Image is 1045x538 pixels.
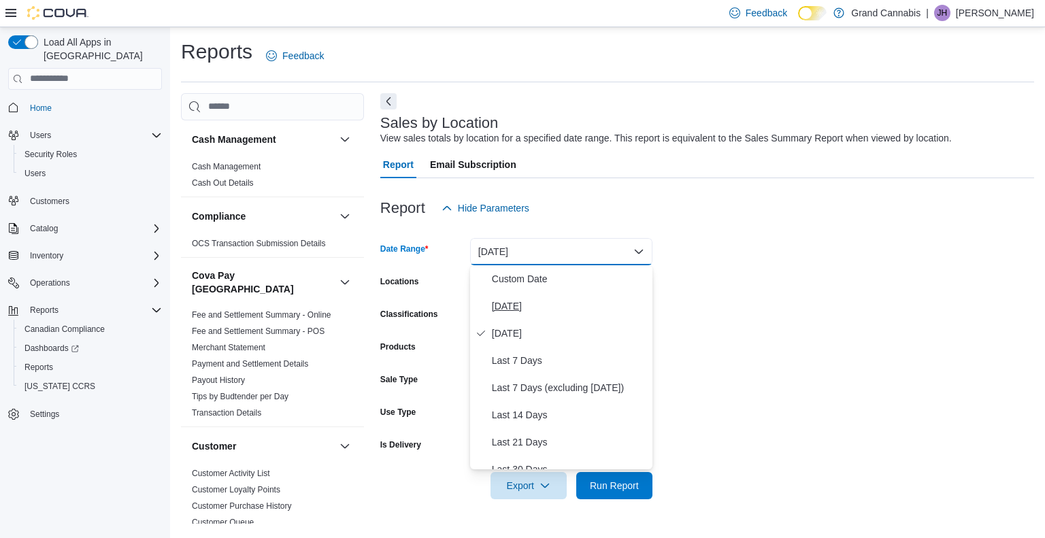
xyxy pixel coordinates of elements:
[380,276,419,287] label: Locations
[192,501,292,511] span: Customer Purchase History
[24,149,77,160] span: Security Roles
[492,325,647,341] span: [DATE]
[282,49,324,63] span: Feedback
[337,274,353,290] button: Cova Pay [GEOGRAPHIC_DATA]
[436,195,535,222] button: Hide Parameters
[851,5,920,21] p: Grand Cannabis
[192,468,270,479] span: Customer Activity List
[14,339,167,358] a: Dashboards
[192,178,254,188] span: Cash Out Details
[192,342,265,353] span: Merchant Statement
[3,98,167,118] button: Home
[181,307,364,426] div: Cova Pay [GEOGRAPHIC_DATA]
[14,164,167,183] button: Users
[590,479,639,492] span: Run Report
[24,343,79,354] span: Dashboards
[380,309,438,320] label: Classifications
[380,200,425,216] h3: Report
[24,362,53,373] span: Reports
[19,321,110,337] a: Canadian Compliance
[24,193,75,209] a: Customers
[192,501,292,511] a: Customer Purchase History
[24,302,162,318] span: Reports
[192,375,245,386] span: Payout History
[492,298,647,314] span: [DATE]
[24,324,105,335] span: Canadian Compliance
[380,439,421,450] label: Is Delivery
[30,223,58,234] span: Catalog
[3,246,167,265] button: Inventory
[192,375,245,385] a: Payout History
[380,115,499,131] h3: Sales by Location
[192,162,261,171] a: Cash Management
[181,38,252,65] h1: Reports
[192,161,261,172] span: Cash Management
[24,220,63,237] button: Catalog
[576,472,652,499] button: Run Report
[192,133,276,146] h3: Cash Management
[19,340,162,356] span: Dashboards
[24,381,95,392] span: [US_STATE] CCRS
[192,408,261,418] a: Transaction Details
[192,269,334,296] button: Cova Pay [GEOGRAPHIC_DATA]
[380,374,418,385] label: Sale Type
[19,146,82,163] a: Security Roles
[380,131,952,146] div: View sales totals by location for a specified date range. This report is equivalent to the Sales ...
[24,99,162,116] span: Home
[14,377,167,396] button: [US_STATE] CCRS
[956,5,1034,21] p: [PERSON_NAME]
[383,151,414,178] span: Report
[30,103,52,114] span: Home
[192,485,280,494] a: Customer Loyalty Points
[926,5,929,21] p: |
[30,250,63,261] span: Inventory
[192,238,326,249] span: OCS Transaction Submission Details
[192,326,325,336] a: Fee and Settlement Summary - POS
[30,409,59,420] span: Settings
[934,5,950,21] div: Jack Huitema
[380,243,429,254] label: Date Range
[3,273,167,292] button: Operations
[181,158,364,197] div: Cash Management
[3,404,167,424] button: Settings
[470,265,652,469] div: Select listbox
[261,42,329,69] a: Feedback
[192,310,331,320] a: Fee and Settlement Summary - Online
[492,461,647,477] span: Last 30 Days
[192,518,254,527] a: Customer Queue
[798,6,827,20] input: Dark Mode
[192,439,236,453] h3: Customer
[192,517,254,528] span: Customer Queue
[30,196,69,207] span: Customers
[192,359,308,369] a: Payment and Settlement Details
[24,275,162,291] span: Operations
[337,208,353,224] button: Compliance
[192,133,334,146] button: Cash Management
[192,209,334,223] button: Compliance
[430,151,516,178] span: Email Subscription
[27,6,88,20] img: Cova
[30,278,70,288] span: Operations
[8,93,162,460] nav: Complex example
[24,192,162,209] span: Customers
[19,146,162,163] span: Security Roles
[19,359,162,375] span: Reports
[3,219,167,238] button: Catalog
[492,380,647,396] span: Last 7 Days (excluding [DATE])
[19,165,51,182] a: Users
[24,220,162,237] span: Catalog
[24,127,56,144] button: Users
[192,239,326,248] a: OCS Transaction Submission Details
[337,438,353,454] button: Customer
[192,439,334,453] button: Customer
[3,191,167,211] button: Customers
[14,145,167,164] button: Security Roles
[380,341,416,352] label: Products
[19,321,162,337] span: Canadian Compliance
[24,302,64,318] button: Reports
[192,469,270,478] a: Customer Activity List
